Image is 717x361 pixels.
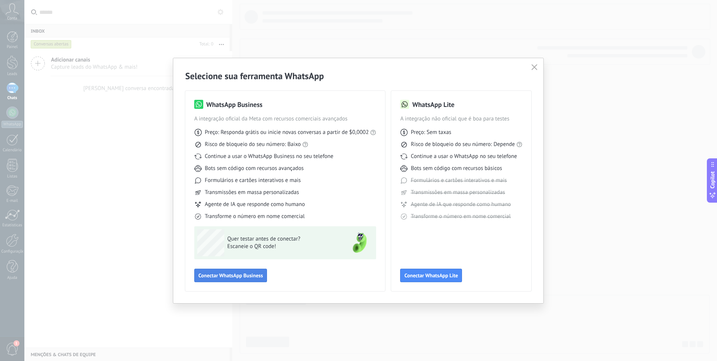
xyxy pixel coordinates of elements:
span: Escaneie o QR code! [227,243,337,250]
span: Formulários e cartões interativos e mais [411,177,507,184]
h2: Selecione sua ferramenta WhatsApp [185,70,531,82]
span: Bots sem código com recursos básicos [411,165,502,172]
span: Continue a usar o WhatsApp no seu telefone [411,153,517,160]
span: Bots sem código com recursos avançados [205,165,304,172]
span: Agente de IA que responde como humano [411,201,511,208]
h3: WhatsApp Lite [412,100,454,109]
span: Quer testar antes de conectar? [227,235,337,243]
span: Transmissões em massa personalizadas [205,189,299,196]
img: green-phone.png [346,229,373,256]
span: Conectar WhatsApp Business [198,273,263,278]
span: Transforme o número em nome comercial [205,213,304,220]
span: Conectar WhatsApp Lite [404,273,458,278]
span: Preço: Sem taxas [411,129,451,136]
button: Conectar WhatsApp Lite [400,269,462,282]
span: Preço: Responda grátis ou inicie novas conversas a partir de $0,0002 [205,129,369,136]
span: Continue a usar o WhatsApp Business no seu telefone [205,153,333,160]
span: Risco de bloqueio do seu número: Depende [411,141,515,148]
span: Copilot [709,171,716,189]
span: Risco de bloqueio do seu número: Baixo [205,141,301,148]
span: Formulários e cartões interativos e mais [205,177,301,184]
span: A integração oficial da Meta com recursos comerciais avançados [194,115,376,123]
span: Transmissões em massa personalizadas [411,189,505,196]
h3: WhatsApp Business [206,100,262,109]
button: Conectar WhatsApp Business [194,269,267,282]
span: Agente de IA que responde como humano [205,201,305,208]
span: A integração não oficial que é boa para testes [400,115,522,123]
span: Transforme o número em nome comercial [411,213,510,220]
